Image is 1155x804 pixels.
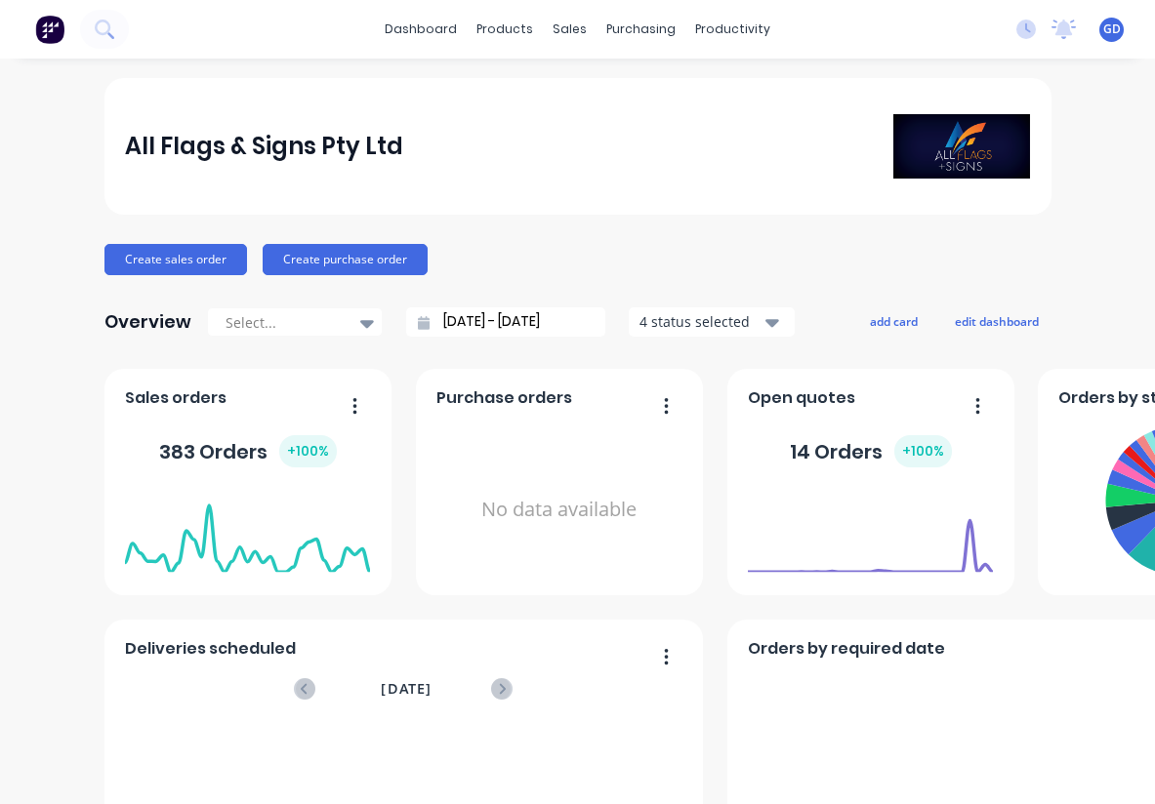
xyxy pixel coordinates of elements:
[1103,20,1121,38] span: GD
[436,386,572,410] span: Purchase orders
[748,386,855,410] span: Open quotes
[35,15,64,44] img: Factory
[942,308,1052,334] button: edit dashboard
[597,15,685,44] div: purchasing
[629,307,795,337] button: 4 status selected
[790,435,952,467] div: 14 Orders
[263,244,428,275] button: Create purchase order
[894,435,952,467] div: + 100 %
[104,302,191,342] div: Overview
[467,15,543,44] div: products
[381,678,432,700] span: [DATE]
[639,311,763,332] div: 4 status selected
[436,418,681,602] div: No data available
[893,114,1030,179] img: All Flags & Signs Pty Ltd
[125,127,403,166] div: All Flags & Signs Pty Ltd
[543,15,597,44] div: sales
[375,15,467,44] a: dashboard
[685,15,780,44] div: productivity
[857,308,930,334] button: add card
[104,244,247,275] button: Create sales order
[125,386,227,410] span: Sales orders
[279,435,337,467] div: + 100 %
[159,435,337,467] div: 383 Orders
